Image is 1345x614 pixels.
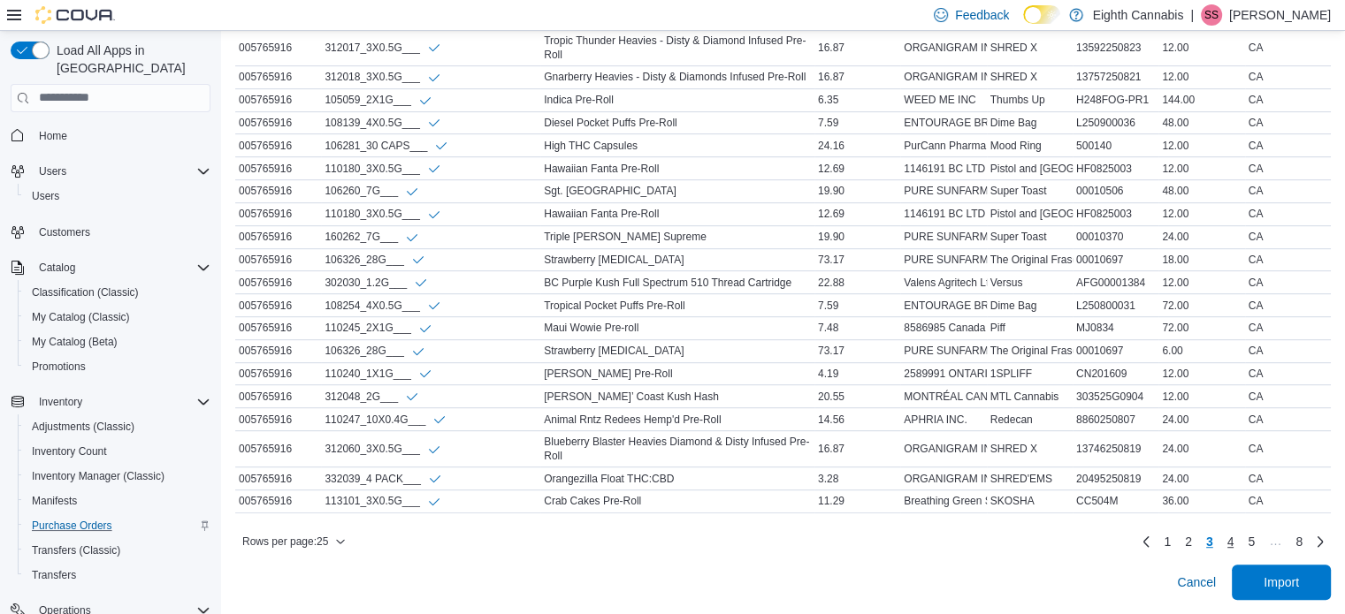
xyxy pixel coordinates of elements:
[1073,295,1158,316] div: L250800031
[32,543,120,557] span: Transfers (Classic)
[325,344,424,359] div: 106326_28G___
[427,41,441,55] svg: Info
[900,438,986,459] div: ORGANIGRAM INC.
[405,231,419,245] svg: Info
[1092,4,1183,26] p: Eighth Cannabis
[4,219,218,245] button: Customers
[1158,180,1244,201] div: 48.00
[418,367,432,381] svg: Info
[418,94,432,108] svg: Info
[18,414,218,439] button: Adjustments (Classic)
[987,37,1073,58] div: SHRED X
[900,203,986,224] div: 1146191 BC LTD
[18,489,218,513] button: Manifests
[987,226,1073,247] div: Super Toast
[235,468,321,489] div: 005765916
[25,416,141,437] a: Adjustments (Classic)
[1158,203,1244,224] div: 12.00
[32,310,130,324] span: My Catalog (Classic)
[32,257,82,278] button: Catalog
[1245,363,1331,384] div: CA
[1023,24,1024,25] span: Dark Mode
[900,295,986,316] div: ENTOURAGE BRANDS CORP
[1190,4,1194,26] p: |
[427,71,441,85] svg: Info
[1158,249,1244,270] div: 18.00
[900,158,986,179] div: 1146191 BC LTD
[235,317,321,338] div: 005765916
[1073,363,1158,384] div: CN201609
[1245,249,1331,270] div: CA
[25,441,114,462] a: Inventory Count
[25,515,210,536] span: Purchase Orders
[814,438,900,459] div: 16.87
[25,186,210,207] span: Users
[25,515,119,536] a: Purchase Orders
[900,66,986,87] div: ORGANIGRAM INC.
[25,356,93,377] a: Promotions
[432,413,447,427] svg: Info
[987,490,1073,512] div: SKOSHA
[987,409,1073,430] div: Redecan
[540,203,814,224] div: Hawaiian Fanta Pre-Roll
[18,513,218,538] button: Purchase Orders
[18,538,218,563] button: Transfers (Classic)
[814,112,900,133] div: 7.59
[1288,527,1310,556] a: Page 8 of 8
[540,66,814,87] div: Gnarberry Heavies - Disty & Diamonds Infused Pre-Roll
[1245,89,1331,110] div: CA
[35,6,115,24] img: Cova
[814,135,900,156] div: 24.16
[540,226,814,247] div: Triple [PERSON_NAME] Supreme
[235,226,321,247] div: 005765916
[325,93,432,108] div: 105059_2X1G___
[987,468,1073,489] div: SHRED'EMS
[987,89,1073,110] div: Thumbs Up
[18,439,218,464] button: Inventory Count
[540,295,814,316] div: Tropical Pocket Puffs Pre-Roll
[814,158,900,179] div: 12.69
[32,285,139,299] span: Classification (Classic)
[4,390,218,414] button: Inventory
[235,89,321,110] div: 005765916
[900,340,986,361] div: PURE SUNFARMS CANADA CORP.
[235,386,321,407] div: 005765916
[540,363,814,384] div: [PERSON_NAME] Pre-Roll
[1232,565,1331,600] button: Import
[242,534,328,549] span: Rows per page : 25
[325,442,440,457] div: 312060_3X0.5G___
[1245,386,1331,407] div: CA
[1073,112,1158,133] div: L250900036
[25,540,127,561] a: Transfers (Classic)
[1177,573,1216,591] span: Cancel
[1245,340,1331,361] div: CA
[540,272,814,293] div: BC Purple Kush Full Spectrum 510 Thread Cartridge
[325,161,440,176] div: 110180_3X0.5G___
[1023,5,1060,24] input: Dark Mode
[814,66,900,87] div: 16.87
[427,495,441,509] svg: Info
[1229,4,1331,26] p: [PERSON_NAME]
[987,340,1073,361] div: The Original Fraser Valley Weed Co.
[900,409,986,430] div: APHRIA INC.
[405,185,419,199] svg: Info
[1073,180,1158,201] div: 00010506
[900,226,986,247] div: PURE SUNFARMS CANADA CORP.
[25,416,210,437] span: Adjustments (Classic)
[39,261,75,275] span: Catalog
[1245,203,1331,224] div: CA
[540,180,814,201] div: Sgt. [GEOGRAPHIC_DATA]
[50,42,210,77] span: Load All Apps in [GEOGRAPHIC_DATA]
[987,112,1073,133] div: Dime Bag
[814,89,900,110] div: 6.35
[1245,317,1331,338] div: CA
[32,519,112,533] span: Purchase Orders
[987,203,1073,224] div: Pistol and [GEOGRAPHIC_DATA]
[900,135,986,156] div: PurCann Pharma Inc.
[900,180,986,201] div: PURE SUNFARMS CANADA CORP.
[1073,490,1158,512] div: CC504M
[32,221,210,243] span: Customers
[414,276,428,290] svg: Info
[1310,531,1331,552] a: Next page
[1073,203,1158,224] div: HF0825003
